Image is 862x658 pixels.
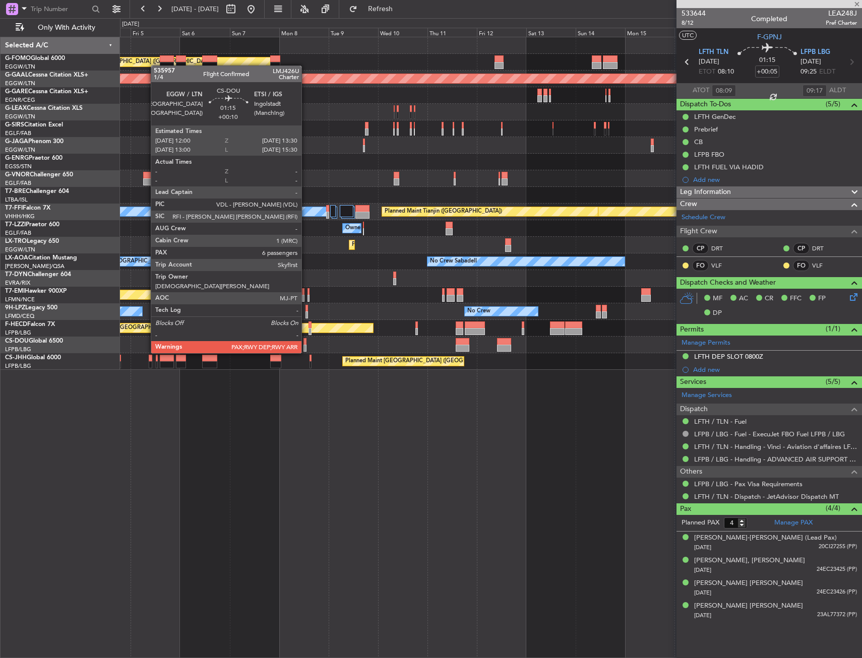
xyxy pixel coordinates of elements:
[5,122,63,128] a: G-SIRSCitation Excel
[692,243,709,254] div: CP
[279,28,329,37] div: Mon 8
[817,565,857,574] span: 24EC23425 (PP)
[477,28,526,37] div: Fri 12
[5,63,35,71] a: EGGW/LTN
[694,544,711,551] span: [DATE]
[5,255,77,261] a: LX-AOACitation Mustang
[5,229,31,237] a: EGLF/FAB
[817,611,857,619] span: 23AL77372 (PP)
[826,503,840,513] span: (4/4)
[5,312,34,320] a: LFMD/CEQ
[5,288,25,294] span: T7-EMI
[680,404,708,415] span: Dispatch
[699,57,719,67] span: [DATE]
[826,19,857,27] span: Pref Charter
[5,89,88,95] a: G-GARECessna Citation XLS+
[5,172,30,178] span: G-VNOR
[5,205,50,211] a: T7-FFIFalcon 7X
[5,155,63,161] a: G-ENRGPraetor 600
[680,99,731,110] span: Dispatch To-Dos
[5,272,71,278] a: T7-DYNChallenger 604
[694,533,837,543] div: [PERSON_NAME]-[PERSON_NAME] (Lead Pax)
[680,466,702,478] span: Others
[5,329,31,337] a: LFPB/LBG
[5,305,25,311] span: 9H-LPZ
[711,244,734,253] a: DRT
[180,28,229,37] div: Sat 6
[427,28,477,37] div: Thu 11
[5,305,57,311] a: 9H-LPZLegacy 500
[26,24,106,31] span: Only With Activity
[694,163,764,171] div: LFTH FUEL VIA HADID
[5,321,55,327] a: F-HECDFalcon 7X
[694,417,747,426] a: LFTH / TLN - Fuel
[751,14,787,24] div: Completed
[5,105,27,111] span: G-LEAX
[765,294,773,304] span: CR
[826,323,840,334] span: (1/1)
[774,518,813,528] a: Manage PAX
[5,296,35,303] a: LFMN/NCE
[5,338,29,344] span: CS-DOU
[84,254,197,269] div: No Crew [GEOGRAPHIC_DATA] (Dublin Intl)
[680,186,731,198] span: Leg Information
[682,8,706,19] span: 533644
[818,294,826,304] span: FP
[5,188,69,194] a: T7-BREChallenger 604
[5,188,26,194] span: T7-BRE
[790,294,802,304] span: FFC
[344,1,405,17] button: Refresh
[819,543,857,551] span: 20CI27255 (PP)
[817,588,857,597] span: 24EC23426 (PP)
[5,288,67,294] a: T7-EMIHawker 900XP
[829,86,846,96] span: ALDT
[5,72,88,78] a: G-GAALCessna Citation XLS+
[5,222,59,228] a: T7-LZZIPraetor 600
[739,294,748,304] span: AC
[682,338,730,348] a: Manage Permits
[5,205,23,211] span: T7-FFI
[5,72,28,78] span: G-GAAL
[694,612,711,619] span: [DATE]
[5,55,31,61] span: G-FOMO
[5,139,64,145] a: G-JAGAPhenom 300
[680,324,704,336] span: Permits
[5,272,28,278] span: T7-DYN
[5,262,65,270] a: [PERSON_NAME]/QSA
[5,113,35,120] a: EGGW/LTN
[812,261,835,270] a: VLF
[682,518,719,528] label: Planned PAX
[526,28,576,37] div: Sat 13
[757,32,782,42] span: F-GPNJ
[352,237,418,252] div: Planned Maint Dusseldorf
[793,243,810,254] div: CP
[694,442,857,451] a: LFTH / TLN - Handling - Vinci - Aviation d'affaires LFTH / TLN*****MY HANDLING****
[5,222,26,228] span: T7-LZZI
[5,96,35,104] a: EGNR/CEG
[680,277,776,289] span: Dispatch Checks and Weather
[819,67,835,77] span: ELDT
[711,261,734,270] a: VLF
[693,175,857,184] div: Add new
[826,376,840,387] span: (5/5)
[345,221,362,236] div: Owner
[11,20,109,36] button: Only With Activity
[5,196,28,204] a: LTBA/ISL
[694,578,803,588] div: [PERSON_NAME] [PERSON_NAME]
[793,260,810,271] div: FO
[385,204,502,219] div: Planned Maint Tianjin ([GEOGRAPHIC_DATA])
[5,55,65,61] a: G-FOMOGlobal 6000
[345,354,504,369] div: Planned Maint [GEOGRAPHIC_DATA] ([GEOGRAPHIC_DATA])
[5,146,35,154] a: EGGW/LTN
[625,28,674,37] div: Mon 15
[692,260,709,271] div: FO
[682,213,725,223] a: Schedule Crew
[5,179,31,187] a: EGLF/FAB
[693,365,857,374] div: Add new
[694,589,711,597] span: [DATE]
[694,112,735,121] div: LFTH GenDec
[718,67,734,77] span: 08:10
[5,238,59,244] a: LX-TROLegacy 650
[694,556,805,566] div: [PERSON_NAME], [PERSON_NAME]
[294,337,453,352] div: Planned Maint [GEOGRAPHIC_DATA] ([GEOGRAPHIC_DATA])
